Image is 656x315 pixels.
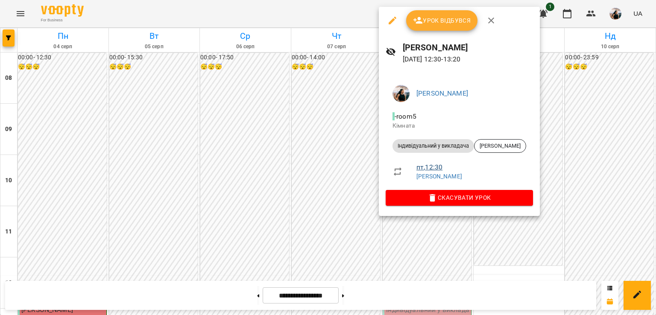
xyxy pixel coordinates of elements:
[386,190,533,205] button: Скасувати Урок
[416,89,468,97] a: [PERSON_NAME]
[392,192,526,203] span: Скасувати Урок
[406,10,478,31] button: Урок відбувся
[416,173,462,180] a: [PERSON_NAME]
[392,122,526,130] p: Кімната
[413,15,471,26] span: Урок відбувся
[392,112,418,120] span: - room5
[403,54,533,64] p: [DATE] 12:30 - 13:20
[392,85,410,102] img: f25c141d8d8634b2a8fce9f0d709f9df.jpg
[474,142,526,150] span: [PERSON_NAME]
[403,41,533,54] h6: [PERSON_NAME]
[474,139,526,153] div: [PERSON_NAME]
[392,142,474,150] span: Індивідуальний у викладача
[416,163,442,171] a: пт , 12:30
